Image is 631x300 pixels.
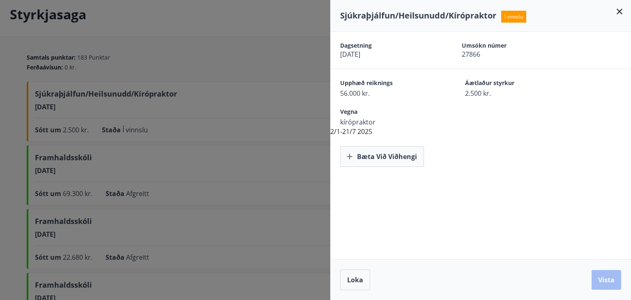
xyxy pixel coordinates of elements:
span: 56.000 kr. [340,89,436,98]
button: Bæta við viðhengi [340,146,424,167]
span: 27866 [462,50,555,59]
span: Umsókn númer [462,42,555,50]
button: Loka [340,270,370,290]
span: Dagsetning [340,42,433,50]
span: Áætlaður styrkur [465,79,561,89]
span: Í vinnslu [501,11,526,23]
span: Sjúkraþjálfun/Heilsunudd/Kírópraktor [340,10,496,21]
span: [DATE] [340,50,433,59]
span: Loka [347,275,363,284]
span: 2.500 kr. [465,89,561,98]
div: 2/1-21/7 2025 [330,32,631,167]
span: Vegna [340,108,436,118]
span: kírópraktor [340,118,436,127]
span: Upphæð reiknings [340,79,436,89]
